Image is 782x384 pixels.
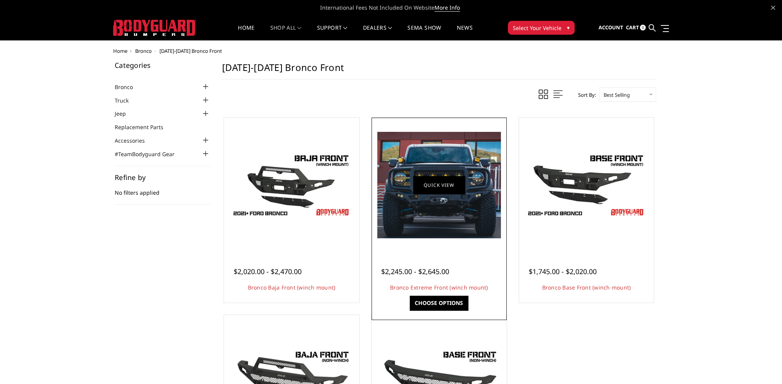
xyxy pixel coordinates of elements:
img: Bronco Extreme Front (winch mount) [377,132,501,238]
a: Home [113,47,127,54]
a: Freedom Series - Bronco Base Front Bumper Bronco Base Front (winch mount) [521,120,652,251]
span: Cart [626,24,639,31]
button: Select Your Vehicle [508,21,575,35]
span: ▾ [567,24,570,32]
span: $1,745.00 - $2,020.00 [529,267,597,276]
span: [DATE]-[DATE] Bronco Front [159,47,222,54]
a: SEMA Show [407,25,441,40]
span: $2,020.00 - $2,470.00 [234,267,302,276]
a: Cart 0 [626,17,646,38]
a: Bronco [135,47,152,54]
div: No filters applied [115,174,210,205]
a: News [456,25,472,40]
a: Bronco Extreme Front (winch mount) Bronco Extreme Front (winch mount) [373,120,505,251]
a: Bronco Extreme Front (winch mount) [390,284,488,291]
a: Home [238,25,254,40]
span: 0 [640,25,646,30]
a: Truck [115,96,138,104]
h5: Categories [115,62,210,69]
a: Bronco Base Front (winch mount) [542,284,631,291]
a: Support [317,25,348,40]
img: BODYGUARD BUMPERS [113,20,196,36]
a: More Info [434,4,460,12]
span: $2,245.00 - $2,645.00 [381,267,449,276]
span: Account [598,24,623,31]
a: Quick view [413,176,465,194]
a: Bronco Baja Front (winch mount) [248,284,336,291]
label: Sort By: [574,89,596,101]
a: Dealers [363,25,392,40]
a: Replacement Parts [115,123,173,131]
a: Jeep [115,109,136,118]
a: Bronco [115,83,142,91]
a: Choose Options [410,296,468,310]
h1: [DATE]-[DATE] Bronco Front [222,62,656,79]
a: #TeamBodyguard Gear [115,150,184,158]
a: Bodyguard Ford Bronco Bronco Baja Front (winch mount) [226,120,357,251]
a: Accessories [115,136,154,145]
span: Select Your Vehicle [513,24,561,32]
h5: Refine by [115,174,210,181]
a: shop all [270,25,302,40]
a: Account [598,17,623,38]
